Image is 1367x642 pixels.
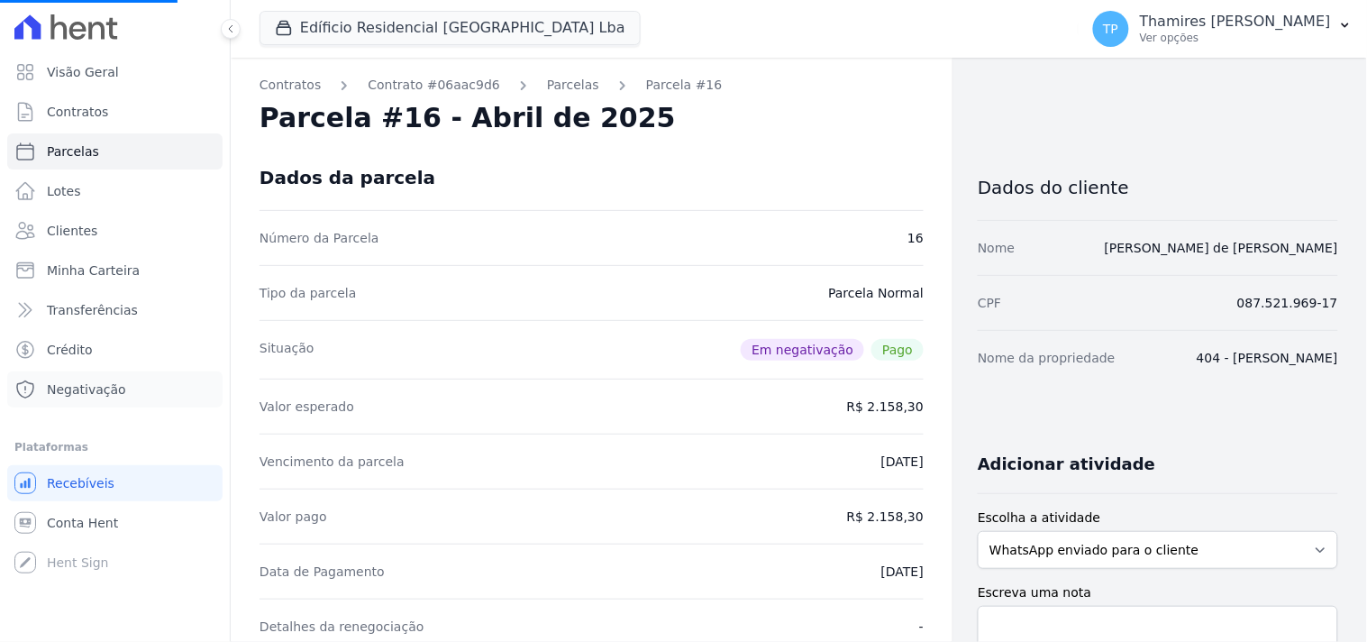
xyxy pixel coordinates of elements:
dd: [DATE] [881,453,924,471]
dt: Nome da propriedade [978,349,1116,367]
a: Contrato #06aac9d6 [368,76,500,95]
span: Parcelas [47,142,99,160]
p: Ver opções [1140,31,1331,45]
span: Recebíveis [47,474,114,492]
a: Transferências [7,292,223,328]
span: Crédito [47,341,93,359]
span: Transferências [47,301,138,319]
dt: Valor pago [260,508,327,526]
dt: Número da Parcela [260,229,379,247]
a: Parcelas [7,133,223,170]
a: Contratos [260,76,321,95]
span: Minha Carteira [47,261,140,280]
a: Negativação [7,371,223,408]
dd: R$ 2.158,30 [847,508,924,526]
a: Crédito [7,332,223,368]
span: Contratos [47,103,108,121]
span: Pago [871,339,924,361]
a: Conta Hent [7,505,223,541]
button: Edíficio Residencial [GEOGRAPHIC_DATA] Lba [260,11,641,45]
a: Contratos [7,94,223,130]
dt: CPF [978,294,1001,312]
dt: Vencimento da parcela [260,453,405,471]
dt: Valor esperado [260,398,354,416]
dd: 404 - [PERSON_NAME] [1197,349,1338,367]
label: Escolha a atividade [978,509,1338,527]
dd: - [919,618,924,636]
p: Thamires [PERSON_NAME] [1140,13,1331,31]
dt: Data de Pagamento [260,563,385,581]
dd: 16 [907,229,924,247]
label: Escreva uma nota [978,583,1338,602]
div: Dados da parcela [260,167,435,188]
a: [PERSON_NAME] de [PERSON_NAME] [1105,241,1338,255]
a: Minha Carteira [7,252,223,289]
a: Visão Geral [7,54,223,90]
dt: Situação [260,339,314,361]
button: TP Thamires [PERSON_NAME] Ver opções [1079,4,1367,54]
a: Recebíveis [7,465,223,501]
dd: 087.521.969-17 [1237,294,1338,312]
nav: Breadcrumb [260,76,924,95]
dt: Tipo da parcela [260,284,357,302]
dd: Parcela Normal [828,284,924,302]
span: Visão Geral [47,63,119,81]
dd: [DATE] [881,563,924,581]
span: TP [1103,23,1118,35]
span: Lotes [47,182,81,200]
div: Plataformas [14,436,215,458]
a: Parcela #16 [646,76,723,95]
dt: Detalhes da renegociação [260,618,424,636]
h3: Adicionar atividade [978,454,1155,475]
span: Clientes [47,222,97,240]
dt: Nome [978,239,1015,257]
span: Conta Hent [47,514,118,532]
a: Clientes [7,213,223,249]
h2: Parcela #16 - Abril de 2025 [260,102,676,134]
a: Lotes [7,173,223,209]
span: Negativação [47,381,126,399]
dd: R$ 2.158,30 [847,398,924,416]
span: Em negativação [741,339,864,361]
h3: Dados do cliente [978,177,1338,198]
a: Parcelas [547,76,599,95]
